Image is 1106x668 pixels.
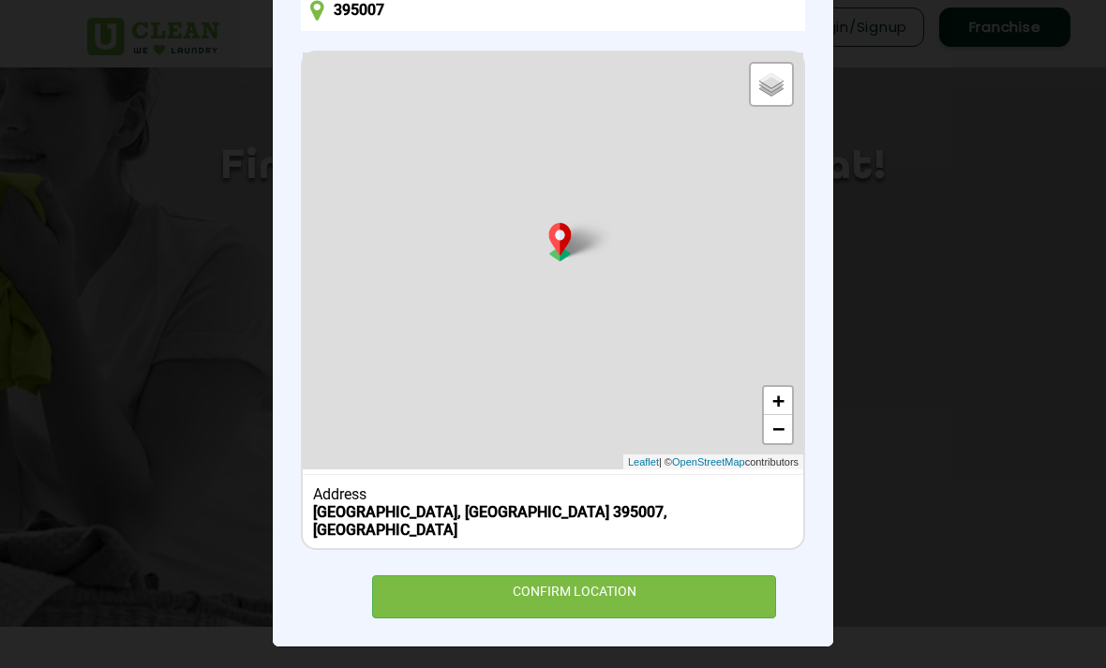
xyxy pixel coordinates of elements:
[313,503,667,539] b: [GEOGRAPHIC_DATA], [GEOGRAPHIC_DATA] 395007, [GEOGRAPHIC_DATA]
[372,575,776,617] div: CONFIRM LOCATION
[672,454,745,470] a: OpenStreetMap
[313,485,794,503] div: Address
[628,454,659,470] a: Leaflet
[751,64,792,105] a: Layers
[623,454,803,470] div: | © contributors
[764,415,792,443] a: Zoom out
[764,387,792,415] a: Zoom in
